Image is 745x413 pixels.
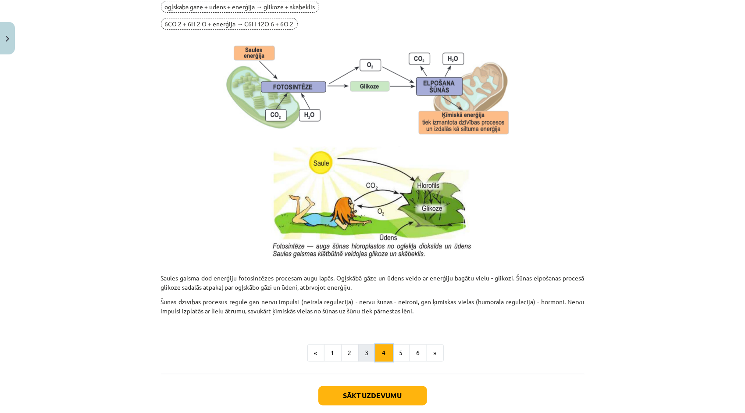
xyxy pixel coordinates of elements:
button: 5 [392,345,410,362]
button: 2 [341,345,359,362]
button: 1 [324,345,342,362]
button: « [307,345,324,362]
img: icon-close-lesson-0947bae3869378f0d4975bcd49f059093ad1ed9edebbc8119c70593378902aed.svg [6,36,9,42]
button: 6 [410,345,427,362]
nav: Page navigation example [161,345,585,362]
span: ogļskābā gāze + ūdens + enerģija → glikoze + skābeklis [161,1,319,13]
button: 3 [358,345,376,362]
p: Šūnas dzīvības procesus regulē gan nervu impulsi (neirālā regulācija) - nervu šūnas - neironi, ga... [161,297,585,325]
p: Saules gaisma dod enerģiju fotosintēzes procesam augu lapās. Ogļskābā gāze un ūdens veido ar ener... [161,264,585,292]
button: » [427,345,444,362]
button: 4 [375,345,393,362]
span: 6CO 2 + 6H 2 O + enerģija → C6H 12O 6 + 6O 2 [161,18,298,30]
button: Sākt uzdevumu [318,386,427,406]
